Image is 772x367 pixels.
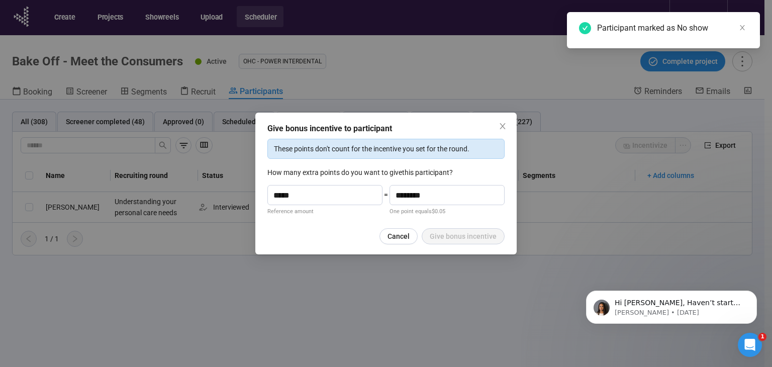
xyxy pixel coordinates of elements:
div: Give bonus incentive to participant [267,123,505,135]
span: Give bonus incentive [430,231,497,242]
span: 1 [758,333,766,341]
div: Reference amount [267,207,382,216]
span: check-circle [579,22,591,34]
p: How many extra points do you want to give this participant ? [267,167,505,178]
button: Close [497,121,508,132]
iframe: Intercom live chat [738,333,762,357]
div: = [382,189,390,216]
div: These points don't count for the incentive you set for the round. [274,143,498,154]
span: close [739,24,746,31]
span: Cancel [388,231,410,242]
span: One point equals $0.05 [390,208,445,215]
div: Participant marked as No show [597,22,748,34]
button: Give bonus incentive [422,228,505,244]
span: close [499,122,507,130]
button: Cancel [379,228,418,244]
iframe: Intercom notifications message [571,269,772,340]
